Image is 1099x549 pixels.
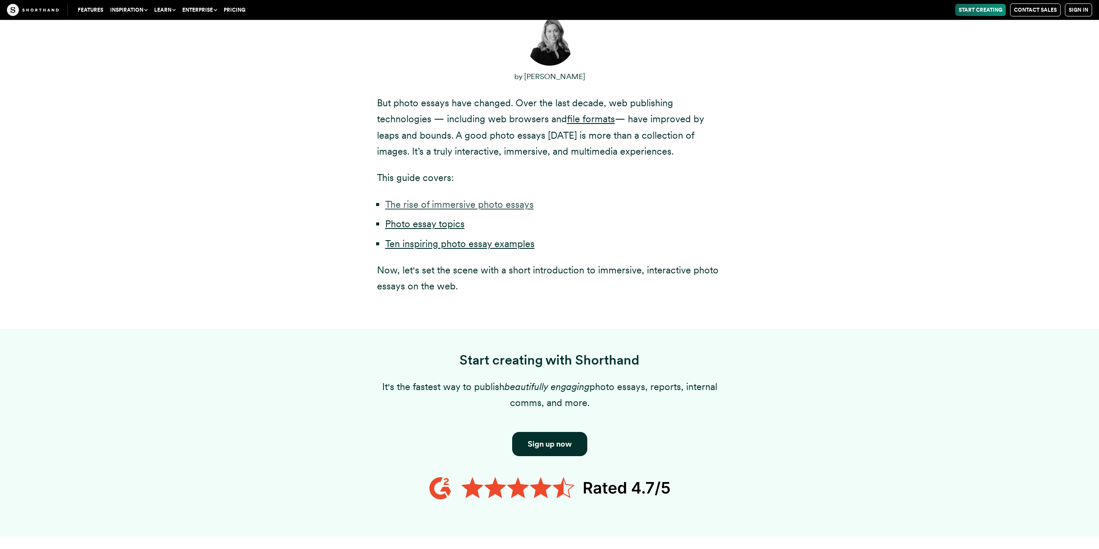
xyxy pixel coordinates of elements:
p: Now, let's set the scene with a short introduction to immersive, interactive photo essays on the ... [377,262,722,295]
p: This guide covers: [377,170,722,186]
a: Start Creating [955,4,1006,16]
a: Pricing [220,4,249,16]
a: The rise of immersive photo essays [385,199,534,210]
button: Inspiration [107,4,151,16]
img: 4.7 orange stars lined up in a row with the text G2 rated 4.7/5 [429,473,671,503]
a: Features [74,4,107,16]
button: Learn [151,4,179,16]
h3: Start creating with Shorthand [377,352,722,368]
a: Button to click through to Shorthand's signup section. [512,432,587,456]
p: But photo essays have changed. Over the last decade, web publishing technologies — including web ... [377,95,722,160]
a: Ten inspiring photo essay examples [385,238,535,249]
button: Enterprise [179,4,220,16]
img: The Craft [7,4,59,16]
a: file formats [567,113,615,124]
p: by [PERSON_NAME] [377,68,722,85]
em: beautifully engaging [504,381,589,392]
a: Sign in [1065,3,1092,16]
p: It's the fastest way to publish photo essays, reports, internal comms, and more. [377,379,722,411]
a: Photo essay topics [385,218,465,229]
a: Contact Sales [1010,3,1061,16]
